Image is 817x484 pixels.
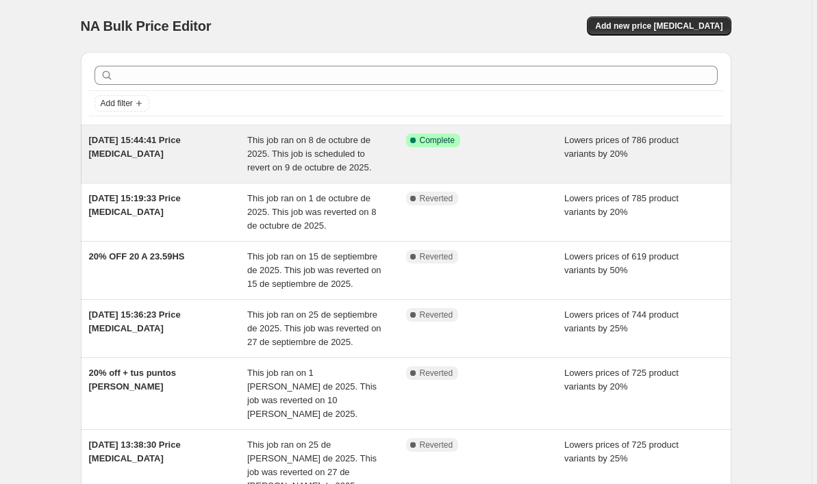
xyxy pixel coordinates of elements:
[420,135,455,146] span: Complete
[564,193,679,217] span: Lowers prices of 785 product variants by 20%
[420,440,453,450] span: Reverted
[587,16,731,36] button: Add new price [MEDICAL_DATA]
[247,193,376,231] span: This job ran on 1 de octubre de 2025. This job was reverted on 8 de octubre de 2025.
[89,368,176,392] span: 20% off + tus puntos [PERSON_NAME]
[89,440,181,463] span: [DATE] 13:38:30 Price [MEDICAL_DATA]
[247,368,377,419] span: This job ran on 1 [PERSON_NAME] de 2025. This job was reverted on 10 [PERSON_NAME] de 2025.
[89,193,181,217] span: [DATE] 15:19:33 Price [MEDICAL_DATA]
[89,135,181,159] span: [DATE] 15:44:41 Price [MEDICAL_DATA]
[564,135,679,159] span: Lowers prices of 786 product variants by 20%
[247,309,381,347] span: This job ran on 25 de septiembre de 2025. This job was reverted on 27 de septiembre de 2025.
[420,368,453,379] span: Reverted
[101,98,133,109] span: Add filter
[420,193,453,204] span: Reverted
[595,21,722,31] span: Add new price [MEDICAL_DATA]
[81,18,212,34] span: NA Bulk Price Editor
[89,251,185,262] span: 20% OFF 20 A 23.59HS
[564,251,679,275] span: Lowers prices of 619 product variants by 50%
[247,135,371,173] span: This job ran on 8 de octubre de 2025. This job is scheduled to revert on 9 de octubre de 2025.
[564,368,679,392] span: Lowers prices of 725 product variants by 20%
[247,251,381,289] span: This job ran on 15 de septiembre de 2025. This job was reverted on 15 de septiembre de 2025.
[420,251,453,262] span: Reverted
[95,95,149,112] button: Add filter
[564,309,679,333] span: Lowers prices of 744 product variants by 25%
[89,309,181,333] span: [DATE] 15:36:23 Price [MEDICAL_DATA]
[420,309,453,320] span: Reverted
[564,440,679,463] span: Lowers prices of 725 product variants by 25%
